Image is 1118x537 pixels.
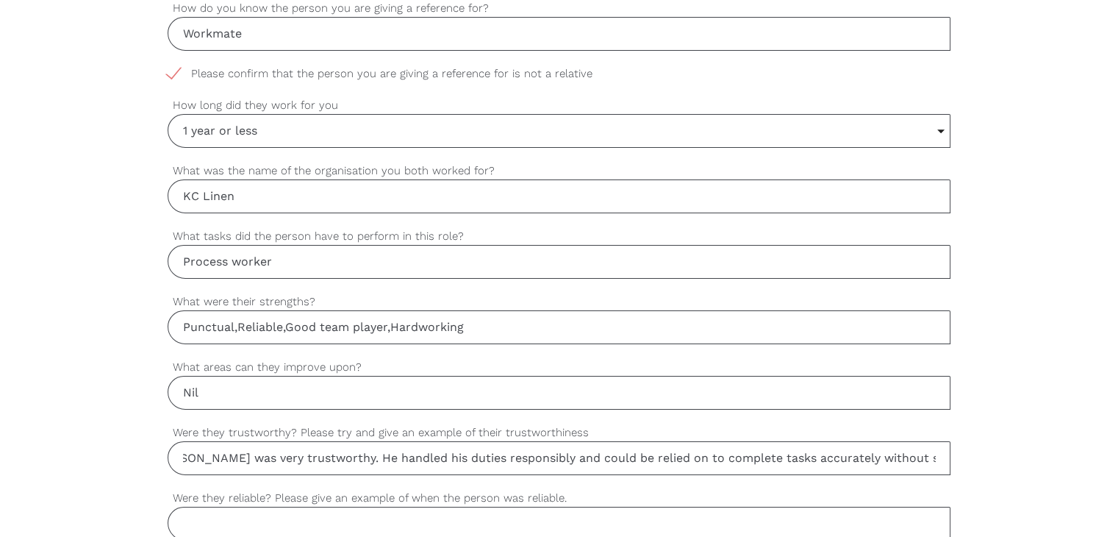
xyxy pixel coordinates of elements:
[168,163,950,179] label: What was the name of the organisation you both worked for?
[168,97,950,114] label: How long did they work for you
[168,490,950,507] label: Were they reliable? Please give an example of when the person was reliable.
[168,424,950,441] label: Were they trustworthy? Please try and give an example of their trustworthiness
[168,294,950,310] label: What were their strengths?
[168,359,950,376] label: What areas can they improve upon?
[168,65,620,82] span: Please confirm that the person you are giving a reference for is not a relative
[168,228,950,245] label: What tasks did the person have to perform in this role?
